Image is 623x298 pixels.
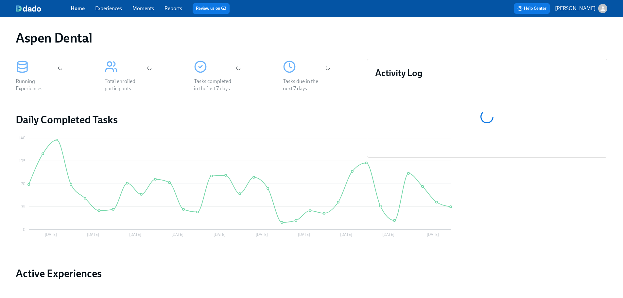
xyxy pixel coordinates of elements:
[87,232,99,237] tspan: [DATE]
[16,5,41,12] img: dado
[256,232,268,237] tspan: [DATE]
[16,267,356,280] a: Active Experiences
[71,5,85,11] a: Home
[105,78,147,92] div: Total enrolled participants
[129,232,141,237] tspan: [DATE]
[16,78,58,92] div: Running Experiences
[132,5,154,11] a: Moments
[19,136,26,140] tspan: 140
[16,113,356,126] h2: Daily Completed Tasks
[171,232,183,237] tspan: [DATE]
[517,5,546,12] span: Help Center
[164,5,182,11] a: Reports
[427,232,439,237] tspan: [DATE]
[21,182,26,186] tspan: 70
[194,78,236,92] div: Tasks completed in the last 7 days
[555,5,596,12] p: [PERSON_NAME]
[555,4,607,13] button: [PERSON_NAME]
[196,5,226,12] a: Review us on G2
[283,78,325,92] div: Tasks due in the next 7 days
[45,232,57,237] tspan: [DATE]
[375,67,599,79] h3: Activity Log
[340,232,352,237] tspan: [DATE]
[193,3,230,14] button: Review us on G2
[16,5,71,12] a: dado
[514,3,550,14] button: Help Center
[23,227,26,232] tspan: 0
[19,159,26,163] tspan: 105
[382,232,394,237] tspan: [DATE]
[214,232,226,237] tspan: [DATE]
[298,232,310,237] tspan: [DATE]
[21,204,26,209] tspan: 35
[95,5,122,11] a: Experiences
[16,30,92,46] h1: Aspen Dental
